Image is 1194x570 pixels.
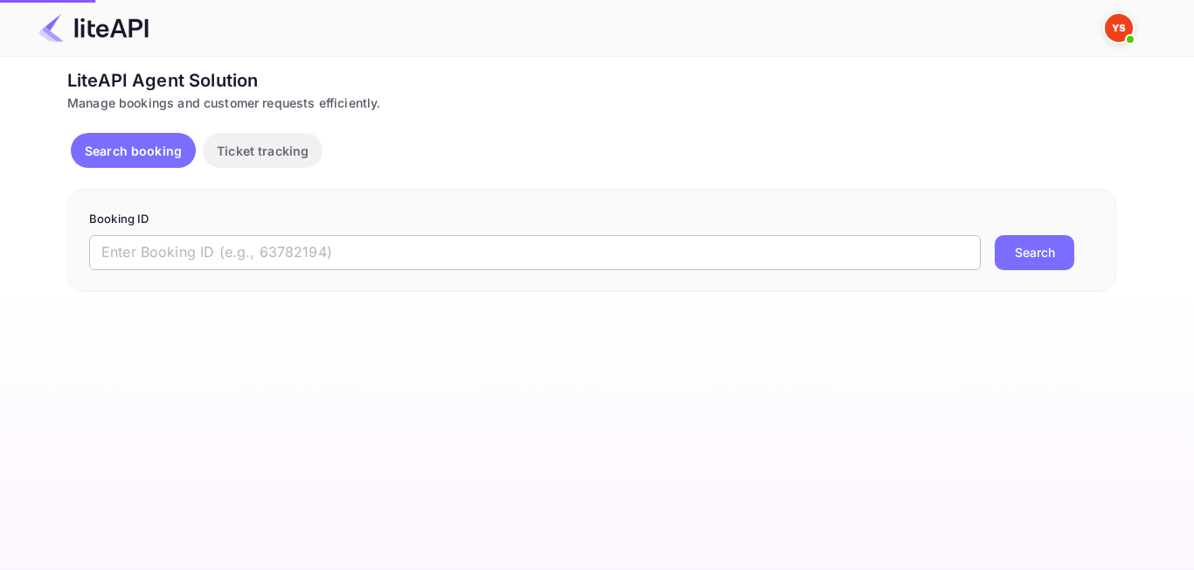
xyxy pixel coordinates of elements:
div: LiteAPI Agent Solution [67,67,1116,94]
button: Search [995,235,1074,270]
input: Enter Booking ID (e.g., 63782194) [89,235,981,270]
p: Search booking [85,142,182,160]
p: Ticket tracking [217,142,309,160]
img: LiteAPI Logo [38,14,149,42]
img: Yandex Support [1105,14,1133,42]
div: Manage bookings and customer requests efficiently. [67,94,1116,112]
p: Booking ID [89,211,1094,228]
